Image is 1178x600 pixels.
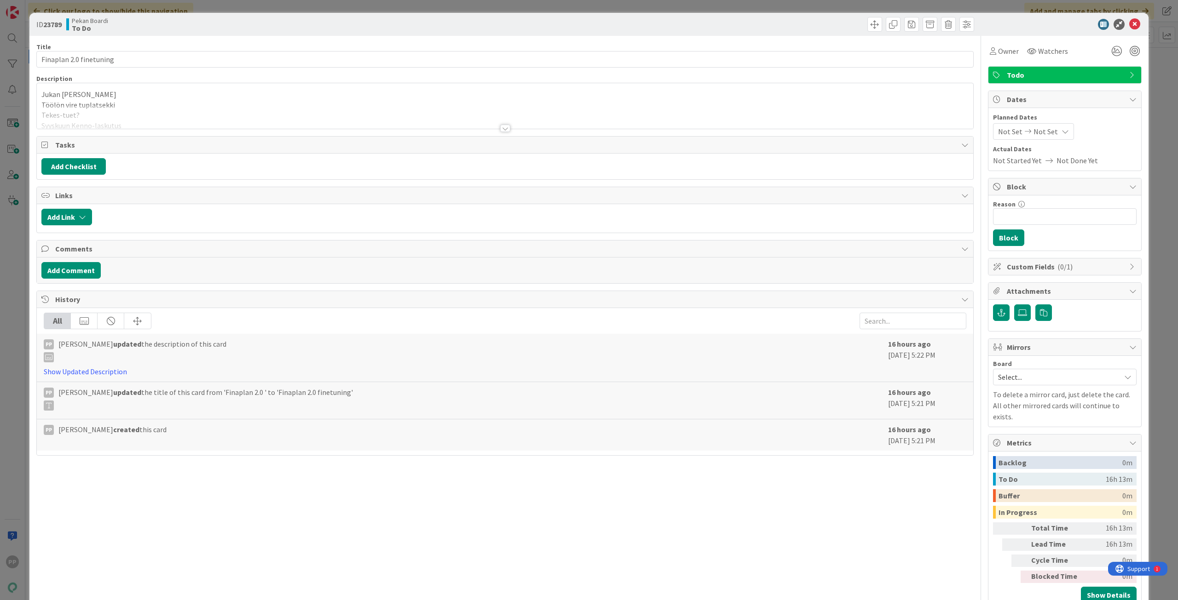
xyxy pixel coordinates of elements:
b: 16 hours ago [888,339,931,349]
div: 16h 13m [1106,473,1132,486]
div: PP [44,339,54,349]
span: Mirrors [1007,342,1125,353]
div: In Progress [999,506,1122,519]
div: 0m [1086,554,1132,567]
span: [PERSON_NAME] the description of this card [58,338,226,362]
button: Block [993,229,1024,246]
div: PP [44,388,54,398]
div: 0m [1122,489,1132,502]
label: Reason [993,200,1016,208]
div: 16h 13m [1086,538,1132,551]
div: Buffer [999,489,1122,502]
span: Description [36,74,72,83]
input: type card name here... [36,51,974,68]
div: 0m [1086,571,1132,583]
span: Watchers [1038,46,1068,57]
b: 23789 [43,20,62,29]
div: 0m [1122,456,1132,469]
div: 1 [48,4,50,11]
span: Not Set [998,126,1022,137]
input: Search... [860,313,966,329]
span: Not Done Yet [1057,155,1098,166]
div: Total Time [1031,522,1082,535]
span: [PERSON_NAME] this card [58,424,167,435]
span: ( 0/1 ) [1057,262,1073,271]
span: Comments [55,243,957,254]
p: Jukan [PERSON_NAME] [41,89,969,100]
div: [DATE] 5:21 PM [888,387,966,414]
b: created [113,425,139,434]
div: Blocked Time [1031,571,1082,583]
button: Add Checklist [41,158,106,175]
span: Actual Dates [993,144,1137,154]
b: To Do [72,24,108,32]
div: To Do [999,473,1106,486]
p: Töölön vire tuplatsekki [41,100,969,110]
span: Select... [998,371,1116,383]
span: Dates [1007,94,1125,105]
span: Custom Fields [1007,261,1125,272]
b: updated [113,388,141,397]
span: Links [55,190,957,201]
span: Owner [998,46,1019,57]
div: Lead Time [1031,538,1082,551]
span: Board [993,360,1012,367]
b: 16 hours ago [888,388,931,397]
span: Metrics [1007,437,1125,448]
span: Attachments [1007,286,1125,297]
p: To delete a mirror card, just delete the card. All other mirrored cards will continue to exists. [993,389,1137,422]
b: 16 hours ago [888,425,931,434]
span: Support [19,1,42,12]
button: Add Comment [41,262,101,279]
div: Backlog [999,456,1122,469]
div: PP [44,425,54,435]
span: Block [1007,181,1125,192]
div: All [44,313,71,329]
div: [DATE] 5:22 PM [888,338,966,377]
div: Cycle Time [1031,554,1082,567]
span: Pekan Boardi [72,17,108,24]
span: Planned Dates [993,113,1137,122]
a: Show Updated Description [44,367,127,376]
span: [PERSON_NAME] the title of this card from 'Finaplan 2.0 ' to 'Finaplan 2.0 finetuning' [58,387,353,411]
span: Not Started Yet [993,155,1042,166]
button: Add Link [41,209,92,225]
span: Tasks [55,139,957,150]
div: [DATE] 5:21 PM [888,424,966,446]
label: Title [36,43,51,51]
div: 16h 13m [1086,522,1132,535]
div: 0m [1122,506,1132,519]
span: History [55,294,957,305]
span: Todo [1007,69,1125,80]
span: Not Set [1034,126,1058,137]
b: updated [113,339,141,349]
span: ID [36,19,62,30]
